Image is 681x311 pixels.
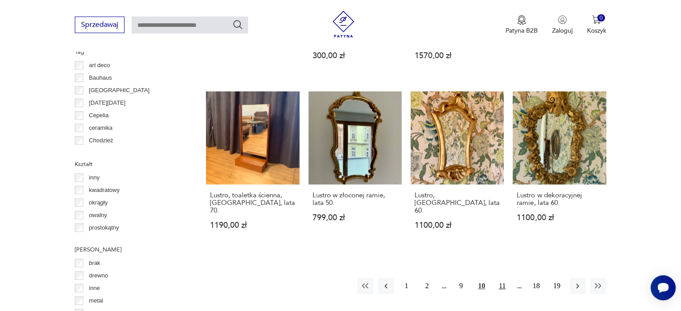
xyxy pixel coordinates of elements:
[89,85,150,95] p: [GEOGRAPHIC_DATA]
[308,91,402,247] a: Lustro w złoconej ramie, lata 50.Lustro w złoconej ramie, lata 50.799,00 zł
[552,15,573,35] button: Zaloguj
[89,223,119,233] p: prostokątny
[75,47,184,57] p: Tag
[505,15,538,35] button: Patyna B2B
[89,148,111,158] p: Ćmielów
[330,11,357,38] img: Patyna - sklep z meblami i dekoracjami vintage
[75,17,124,33] button: Sprzedawaj
[453,278,469,294] button: 9
[597,14,605,22] div: 0
[89,210,107,220] p: owalny
[89,296,103,306] p: metal
[89,258,100,268] p: brak
[592,15,601,24] img: Ikona koszyka
[89,185,120,195] p: kwadratowy
[552,26,573,35] p: Zaloguj
[411,91,504,247] a: Lustro, Włochy, lata 60.Lustro, [GEOGRAPHIC_DATA], lata 60.1100,00 zł
[513,91,606,247] a: Lustro w dekoracyjnej ramie, lata 60.Lustro w dekoracyjnej ramie, lata 60.1100,00 zł
[75,245,184,255] p: [PERSON_NAME]
[651,275,676,300] iframe: Smartsupp widget button
[415,192,500,214] h3: Lustro, [GEOGRAPHIC_DATA], lata 60.
[528,278,544,294] button: 18
[517,214,602,222] p: 1100,00 zł
[419,278,435,294] button: 2
[210,192,295,214] h3: Lustro, toaletka ścienna, [GEOGRAPHIC_DATA], lata 70.
[415,52,500,60] p: 1570,00 zł
[558,15,567,24] img: Ikonka użytkownika
[398,278,415,294] button: 1
[89,123,113,133] p: ceramika
[210,222,295,229] p: 1190,00 zł
[89,60,110,70] p: art deco
[494,278,510,294] button: 11
[517,15,526,25] img: Ikona medalu
[549,278,565,294] button: 19
[75,159,184,169] p: Kształt
[232,19,243,30] button: Szukaj
[587,15,606,35] button: 0Koszyk
[89,73,112,83] p: Bauhaus
[89,283,100,293] p: inne
[474,278,490,294] button: 10
[89,136,113,145] p: Chodzież
[206,91,299,247] a: Lustro, toaletka ścienna, Niemcy, lata 70.Lustro, toaletka ścienna, [GEOGRAPHIC_DATA], lata 70.11...
[415,222,500,229] p: 1100,00 zł
[89,111,109,120] p: Cepelia
[313,192,398,207] h3: Lustro w złoconej ramie, lata 50.
[505,15,538,35] a: Ikona medaluPatyna B2B
[313,52,398,60] p: 300,00 zł
[89,198,108,208] p: okrągły
[210,44,295,52] p: 299,00 zł
[505,26,538,35] p: Patyna B2B
[89,173,100,183] p: inny
[313,214,398,222] p: 799,00 zł
[89,271,108,281] p: drewno
[517,44,602,52] p: 499,00 zł
[517,192,602,207] h3: Lustro w dekoracyjnej ramie, lata 60.
[75,22,124,29] a: Sprzedawaj
[89,98,126,108] p: [DATE][DATE]
[587,26,606,35] p: Koszyk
